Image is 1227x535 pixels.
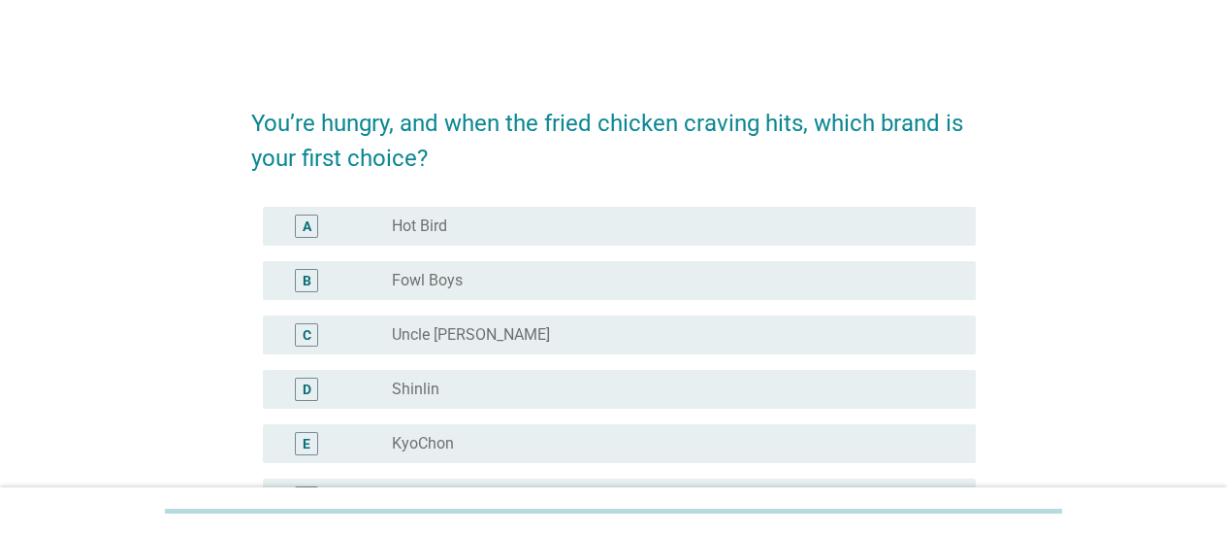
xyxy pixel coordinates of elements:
h2: You’re hungry, and when the fried chicken craving hits, which brand is your first choice? [251,86,976,176]
label: Shinlin [392,380,439,399]
label: Fowl Boys [392,271,463,290]
div: E [303,433,310,453]
div: A [303,216,311,236]
div: D [303,379,311,399]
label: Uncle [PERSON_NAME] [392,325,550,345]
label: KyoChon [392,434,454,453]
div: C [303,324,311,345]
label: Hot Bird [392,217,447,236]
div: B [303,270,311,290]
